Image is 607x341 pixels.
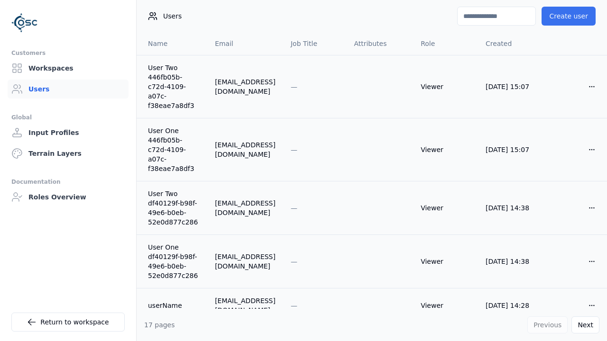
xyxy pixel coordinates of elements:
div: Viewer [421,257,470,266]
div: Viewer [421,82,470,91]
div: Global [11,112,125,123]
img: Logo [11,9,38,36]
div: [EMAIL_ADDRESS][DOMAIN_NAME] [215,252,276,271]
a: User Two 446fb05b-c72d-4109-a07c-f38eae7a8df3 [148,63,200,110]
span: — [291,83,297,90]
div: Documentation [11,176,125,188]
a: User One 446fb05b-c72d-4109-a07c-f38eae7a8df3 [148,126,200,173]
span: — [291,146,297,153]
div: [DATE] 15:07 [486,145,536,154]
th: Name [137,32,207,55]
span: — [291,204,297,212]
div: [EMAIL_ADDRESS][DOMAIN_NAME] [215,198,276,217]
a: Roles Overview [8,188,129,206]
span: 17 pages [144,321,175,329]
a: Input Profiles [8,123,129,142]
th: Email [207,32,283,55]
a: User One df40129f-b98f-49e6-b0eb-52e0d877c286 [148,242,200,280]
th: Job Title [283,32,346,55]
a: Workspaces [8,59,129,78]
a: Return to workspace [11,313,125,332]
span: Users [163,11,182,21]
div: Customers [11,47,125,59]
div: Viewer [421,203,470,213]
th: Role [413,32,478,55]
a: Terrain Layers [8,144,129,163]
a: Users [8,80,129,99]
button: Next [571,316,599,333]
button: Create user [542,7,596,26]
div: [EMAIL_ADDRESS][DOMAIN_NAME] [215,77,276,96]
div: [EMAIL_ADDRESS][DOMAIN_NAME] [215,296,276,315]
span: — [291,258,297,265]
a: userName [148,301,200,310]
th: Attributes [346,32,413,55]
th: Created [478,32,543,55]
div: [DATE] 14:28 [486,301,536,310]
div: [DATE] 14:38 [486,203,536,213]
div: [DATE] 14:38 [486,257,536,266]
span: — [291,302,297,309]
div: Viewer [421,145,470,154]
div: [DATE] 15:07 [486,82,536,91]
a: User Two df40129f-b98f-49e6-b0eb-52e0d877c286 [148,189,200,227]
div: [EMAIL_ADDRESS][DOMAIN_NAME] [215,140,276,159]
div: Viewer [421,301,470,310]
